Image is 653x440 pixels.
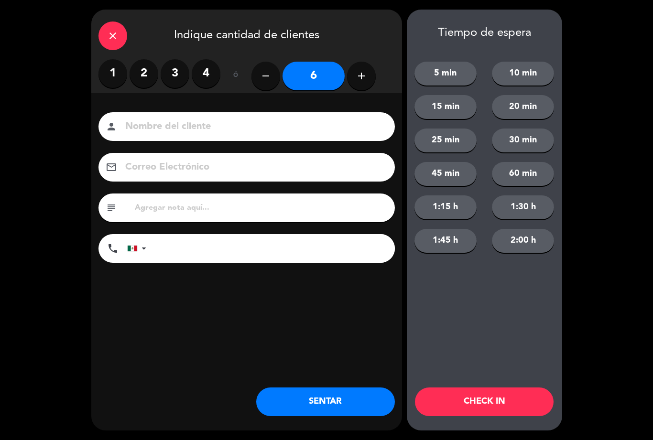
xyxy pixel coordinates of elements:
button: remove [251,62,280,90]
button: 2:00 h [492,229,554,253]
i: close [107,30,119,42]
input: Agregar nota aquí... [134,201,388,215]
button: 1:45 h [414,229,477,253]
i: subject [106,202,117,214]
button: 10 min [492,62,554,86]
button: 20 min [492,95,554,119]
button: 45 min [414,162,477,186]
label: 1 [98,59,127,88]
div: ó [220,59,251,93]
div: Tiempo de espera [407,26,562,40]
i: remove [260,70,272,82]
button: 60 min [492,162,554,186]
button: 30 min [492,129,554,152]
button: 1:15 h [414,195,477,219]
button: 5 min [414,62,477,86]
button: 15 min [414,95,477,119]
label: 4 [192,59,220,88]
i: add [356,70,367,82]
i: phone [107,243,119,254]
div: Mexico (México): +52 [128,235,150,262]
input: Correo Electrónico [124,159,382,176]
button: SENTAR [256,387,395,416]
label: 3 [161,59,189,88]
label: 2 [130,59,158,88]
button: 1:30 h [492,195,554,219]
input: Nombre del cliente [124,118,382,135]
i: email [106,161,117,173]
div: Indique cantidad de clientes [91,10,402,59]
i: person [106,121,117,132]
button: add [347,62,376,90]
button: 25 min [414,129,477,152]
button: CHECK IN [415,387,554,416]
